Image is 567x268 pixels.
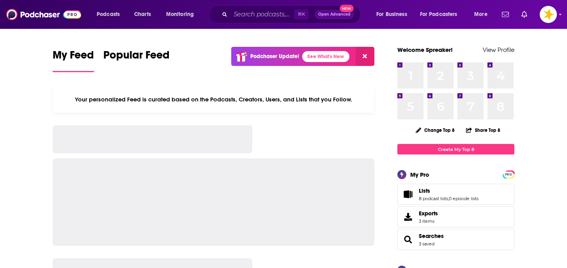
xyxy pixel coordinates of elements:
[419,218,438,224] span: 3 items
[103,48,170,72] a: Popular Feed
[540,6,557,23] img: User Profile
[53,48,94,72] a: My Feed
[250,53,299,60] p: Podchaser Update!
[53,48,94,66] span: My Feed
[6,7,81,22] img: Podchaser - Follow, Share and Rate Podcasts
[166,9,194,20] span: Monitoring
[294,9,308,20] span: ⌘ K
[410,171,429,178] div: My Pro
[415,8,469,21] button: open menu
[397,206,514,227] a: Exports
[419,210,438,217] span: Exports
[518,8,530,21] a: Show notifications dropdown
[504,171,513,177] a: PRO
[97,9,120,20] span: Podcasts
[400,211,416,222] span: Exports
[315,10,354,19] button: Open AdvancedNew
[397,229,514,250] span: Searches
[419,187,430,194] span: Lists
[499,8,512,21] a: Show notifications dropdown
[483,46,514,53] a: View Profile
[448,196,449,201] span: ,
[466,122,501,138] button: Share Top 8
[397,46,453,53] a: Welcome Spreaker!
[469,8,497,21] button: open menu
[129,8,156,21] a: Charts
[134,9,151,20] span: Charts
[397,184,514,205] span: Lists
[420,9,457,20] span: For Podcasters
[376,9,407,20] span: For Business
[318,12,351,16] span: Open Advanced
[216,5,368,23] div: Search podcasts, credits, & more...
[161,8,204,21] button: open menu
[419,187,478,194] a: Lists
[504,172,513,177] span: PRO
[540,6,557,23] button: Show profile menu
[474,9,487,20] span: More
[449,196,478,201] a: 0 episode lists
[230,8,294,21] input: Search podcasts, credits, & more...
[419,196,448,201] a: 8 podcast lists
[397,144,514,154] a: Create My Top 8
[340,5,354,12] span: New
[371,8,417,21] button: open menu
[411,125,459,135] button: Change Top 8
[419,241,434,247] a: 3 saved
[540,6,557,23] span: Logged in as Spreaker_Prime
[103,48,170,66] span: Popular Feed
[302,51,349,62] a: See What's New
[400,189,416,200] a: Lists
[53,86,374,113] div: Your personalized Feed is curated based on the Podcasts, Creators, Users, and Lists that you Follow.
[91,8,130,21] button: open menu
[419,233,444,240] a: Searches
[400,234,416,245] a: Searches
